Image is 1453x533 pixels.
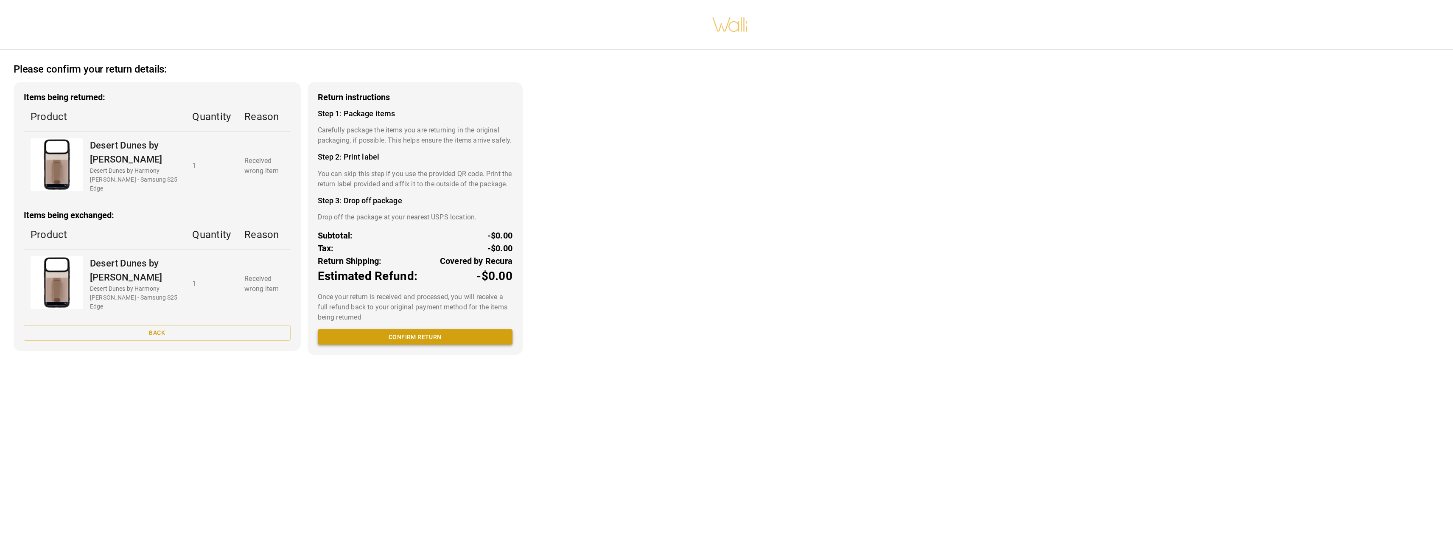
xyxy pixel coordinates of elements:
p: Received wrong item [244,156,283,176]
p: Product [31,227,179,242]
p: Estimated Refund: [318,267,417,285]
p: -$0.00 [476,267,512,285]
h4: Step 1: Package items [318,109,512,118]
p: You can skip this step if you use the provided QR code. Print the return label provided and affix... [318,169,512,189]
p: Return Shipping: [318,255,382,267]
p: Desert Dunes by [PERSON_NAME] [90,256,179,284]
h3: Return instructions [318,93,512,102]
img: walli-inc.myshopify.com [712,6,748,43]
p: Once your return is received and processed, you will receive a full refund back to your original ... [318,292,512,323]
p: Desert Dunes by [PERSON_NAME] [90,138,179,166]
p: Desert Dunes by Harmony [PERSON_NAME] - Samsung S25 Edge [90,284,179,311]
p: Covered by Recura [440,255,512,267]
p: Tax: [318,242,334,255]
p: 1 [192,161,231,171]
button: Back [24,325,291,341]
p: Carefully package the items you are returning in the original packaging, if possible. This helps ... [318,125,512,146]
h3: Items being exchanged: [24,210,291,220]
p: Drop off the package at your nearest USPS location. [318,212,512,222]
p: Quantity [192,227,231,242]
h2: Please confirm your return details: [14,63,167,76]
p: Reason [244,109,283,124]
p: Product [31,109,179,124]
p: Subtotal: [318,229,353,242]
p: Quantity [192,109,231,124]
h4: Step 2: Print label [318,152,512,162]
p: 1 [192,279,231,289]
h3: Items being returned: [24,93,291,102]
p: Received wrong item [244,274,283,294]
p: -$0.00 [487,242,512,255]
h4: Step 3: Drop off package [318,196,512,205]
p: Reason [244,227,283,242]
p: Desert Dunes by Harmony [PERSON_NAME] - Samsung S25 Edge [90,166,179,193]
p: -$0.00 [487,229,512,242]
button: Confirm return [318,329,512,345]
